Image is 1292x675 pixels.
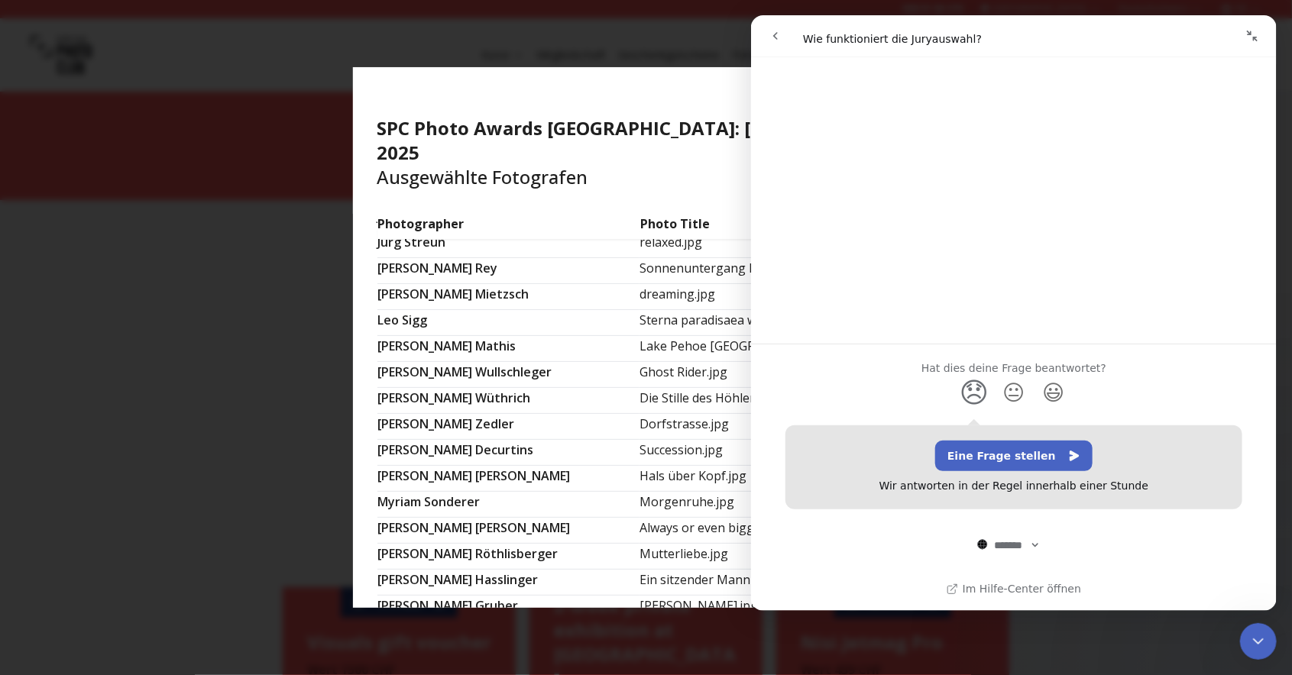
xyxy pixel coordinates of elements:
td: [PERSON_NAME] [PERSON_NAME] [377,518,640,544]
td: Photographer [377,214,640,240]
td: [PERSON_NAME] Rey [377,258,640,284]
td: [PERSON_NAME] Mathis [377,336,640,362]
iframe: Intercom live chat [1240,623,1277,660]
iframe: Intercom live chat [751,15,1277,611]
td: Photo Title [640,214,915,240]
td: [PERSON_NAME] Zedler [377,414,640,440]
td: Morgenruhe.jpg [640,492,915,518]
td: [PERSON_NAME] Mietzsch [377,284,640,310]
td: Leo Sigg [377,310,640,336]
td: Succession.jpg [640,440,915,466]
td: Hals über Kopf.jpg [640,466,915,492]
td: Ghost Rider.jpg [640,362,915,388]
td: Sterna paradisaea with fish.jpg [640,310,915,336]
td: dreaming.jpg [640,284,915,310]
td: Myriam Sonderer [377,492,640,518]
td: [PERSON_NAME] Decurtins [377,440,640,466]
td: relaxed.jpg [640,232,915,258]
td: [PERSON_NAME] Wüthrich [377,388,640,414]
td: Jürg Streun [377,232,640,258]
td: Ein sitzender Mann im Helmhaus.jpg [640,570,915,596]
h4: Ausgewählte Fotografen [377,116,915,189]
td: [PERSON_NAME] Gruber [377,596,640,622]
td: [PERSON_NAME] Röthlisberger [377,544,640,570]
td: Always or even bigger.jpg [640,518,915,544]
td: Dorfstrasse.jpg [640,414,915,440]
td: Lake Pehoe [GEOGRAPHIC_DATA]jpg [640,336,915,362]
td: [PERSON_NAME] [PERSON_NAME] [377,466,640,492]
td: [PERSON_NAME].jpg [640,596,915,622]
td: [PERSON_NAME] Wullschleger [377,362,640,388]
b: SPC Photo Awards [GEOGRAPHIC_DATA]: [PERSON_NAME] 2025 [377,115,893,165]
td: [PERSON_NAME] Hasslinger [377,570,640,596]
td: Die Stille des Höhlentauchen.jpg [640,388,915,414]
td: Mutterliebe.jpg [640,544,915,570]
td: Sonnenuntergang Rigi.jpg [640,258,915,284]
